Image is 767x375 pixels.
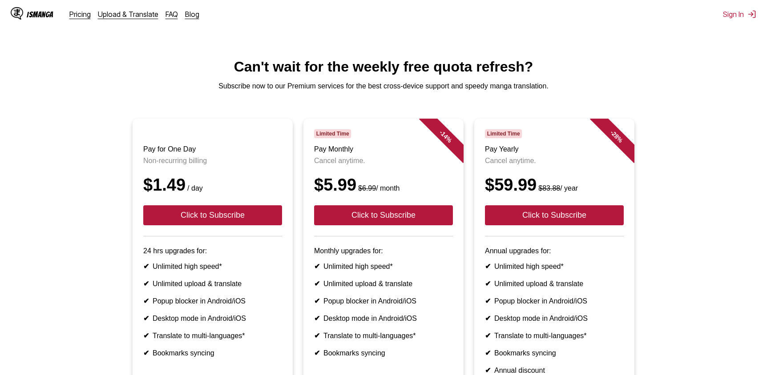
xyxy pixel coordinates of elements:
b: ✔ [314,280,320,287]
img: Sign out [747,10,756,19]
li: Popup blocker in Android/iOS [314,297,453,305]
b: ✔ [485,315,491,322]
p: Monthly upgrades for: [314,247,453,255]
b: ✔ [143,332,149,339]
b: ✔ [143,280,149,287]
b: ✔ [485,367,491,374]
div: $59.99 [485,176,624,195]
div: - 28 % [590,110,643,163]
small: / month [356,184,400,192]
b: ✔ [314,349,320,357]
li: Unlimited high speed* [314,262,453,271]
p: 24 hrs upgrades for: [143,247,282,255]
h1: Can't wait for the weekly free quota refresh? [7,59,760,75]
button: Click to Subscribe [485,205,624,225]
small: / day [186,184,203,192]
b: ✔ [485,349,491,357]
li: Bookmarks syncing [314,349,453,357]
span: Limited Time [314,129,351,138]
li: Popup blocker in Android/iOS [143,297,282,305]
p: Non-recurring billing [143,157,282,165]
li: Translate to multi-languages* [485,331,624,340]
b: ✔ [143,297,149,305]
li: Unlimited upload & translate [314,279,453,288]
h3: Pay Monthly [314,145,453,153]
b: ✔ [143,263,149,270]
s: $83.88 [538,184,560,192]
p: Cancel anytime. [314,157,453,165]
b: ✔ [314,297,320,305]
a: Upload & Translate [98,10,158,19]
li: Translate to multi-languages* [143,331,282,340]
li: Annual discount [485,366,624,375]
img: IsManga Logo [11,7,23,20]
button: Sign In [723,10,756,19]
b: ✔ [143,315,149,322]
li: Unlimited upload & translate [485,279,624,288]
b: ✔ [485,332,491,339]
small: / year [537,184,578,192]
s: $6.99 [358,184,376,192]
div: $1.49 [143,176,282,195]
a: FAQ [166,10,178,19]
li: Bookmarks syncing [143,349,282,357]
li: Unlimited upload & translate [143,279,282,288]
h3: Pay for One Day [143,145,282,153]
div: $5.99 [314,176,453,195]
li: Bookmarks syncing [485,349,624,357]
li: Popup blocker in Android/iOS [485,297,624,305]
li: Desktop mode in Android/iOS [143,314,282,323]
p: Subscribe now to our Premium services for the best cross-device support and speedy manga translat... [7,82,760,90]
button: Click to Subscribe [314,205,453,225]
b: ✔ [314,332,320,339]
li: Unlimited high speed* [143,262,282,271]
button: Click to Subscribe [143,205,282,225]
p: Annual upgrades for: [485,247,624,255]
b: ✔ [485,280,491,287]
b: ✔ [143,349,149,357]
p: Cancel anytime. [485,157,624,165]
li: Unlimited high speed* [485,262,624,271]
b: ✔ [314,315,320,322]
li: Desktop mode in Android/iOS [485,314,624,323]
a: IsManga LogoIsManga [11,7,69,21]
div: IsManga [27,10,53,19]
h3: Pay Yearly [485,145,624,153]
li: Desktop mode in Android/iOS [314,314,453,323]
b: ✔ [314,263,320,270]
li: Translate to multi-languages* [314,331,453,340]
b: ✔ [485,263,491,270]
b: ✔ [485,297,491,305]
a: Pricing [69,10,91,19]
div: - 14 % [419,110,472,163]
a: Blog [185,10,199,19]
span: Limited Time [485,129,522,138]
